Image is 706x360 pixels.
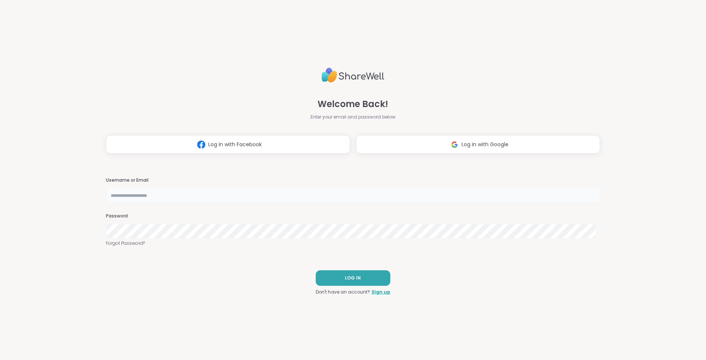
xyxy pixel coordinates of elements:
[106,240,600,247] a: Forgot Password?
[345,275,361,281] span: LOG IN
[356,135,600,154] button: Log in with Google
[208,141,262,148] span: Log in with Facebook
[316,289,370,295] span: Don't have an account?
[318,97,388,111] span: Welcome Back!
[106,135,350,154] button: Log in with Facebook
[322,65,384,86] img: ShareWell Logo
[462,141,508,148] span: Log in with Google
[106,213,600,219] h3: Password
[194,138,208,151] img: ShareWell Logomark
[371,289,390,295] a: Sign up
[448,138,462,151] img: ShareWell Logomark
[316,270,390,286] button: LOG IN
[311,114,395,120] span: Enter your email and password below
[106,177,600,184] h3: Username or Email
